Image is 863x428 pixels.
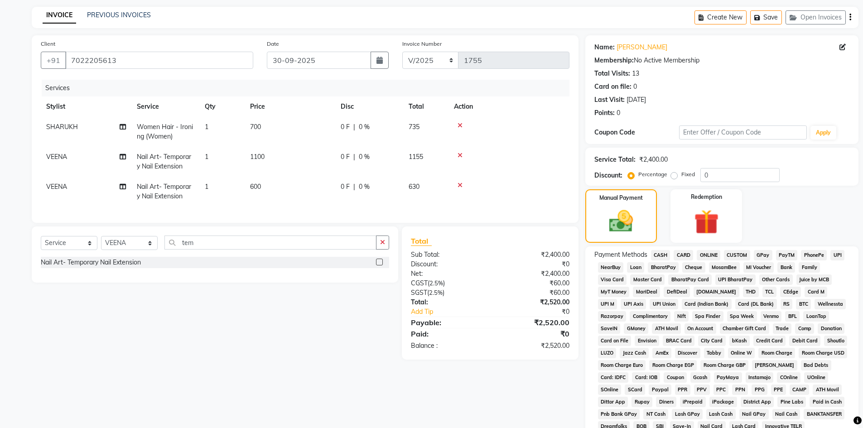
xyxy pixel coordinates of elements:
span: SaveIN [598,323,621,334]
span: Room Charge Euro [598,360,646,370]
label: Date [267,40,279,48]
span: ATH Movil [813,385,842,395]
span: Card M [805,287,827,297]
span: 0 % [359,122,370,132]
span: DefiDeal [664,287,690,297]
span: 1 [205,183,208,191]
span: Diners [656,397,676,407]
span: Family [799,262,820,273]
span: Bad Debts [801,360,831,370]
span: UPI BharatPay [715,274,756,285]
label: Fixed [681,170,695,178]
div: Total: [404,298,490,307]
label: Invoice Number [402,40,442,48]
div: Name: [594,43,615,52]
span: Credit Card [753,336,786,346]
span: Room Charge USD [799,348,847,358]
div: ₹0 [490,260,576,269]
span: 0 F [341,122,350,132]
span: LoanTap [803,311,829,322]
button: Open Invoices [786,10,846,24]
div: Card on file: [594,82,632,91]
span: PPV [694,385,710,395]
a: INVOICE [43,7,76,24]
span: Gcash [690,372,710,383]
span: GPay [754,250,772,260]
span: 700 [250,123,261,131]
span: SOnline [598,385,622,395]
span: COnline [777,372,800,383]
div: Service Total: [594,155,636,164]
span: PPN [732,385,748,395]
span: Pnb Bank GPay [598,409,640,419]
div: ₹0 [505,307,576,317]
span: Wellnessta [815,299,846,309]
span: Discover [675,348,700,358]
span: PhonePe [801,250,827,260]
div: [DATE] [627,95,646,105]
span: Complimentary [630,311,670,322]
span: Comp [795,323,814,334]
span: Trade [773,323,792,334]
span: BharatPay [648,262,679,273]
span: Online W [728,348,755,358]
div: ₹60.00 [490,288,576,298]
div: ₹2,520.00 [490,298,576,307]
span: Nift [674,311,689,322]
div: 0 [633,82,637,91]
span: CGST [411,279,428,287]
span: PayTM [776,250,798,260]
span: bKash [729,336,750,346]
span: Rupay [632,397,652,407]
span: Spa Finder [692,311,723,322]
span: RS [781,299,793,309]
div: ₹2,400.00 [639,155,668,164]
span: UOnline [804,372,828,383]
div: Services [42,80,576,96]
div: Last Visit: [594,95,625,105]
span: BANKTANSFER [804,409,844,419]
span: iPrepaid [680,397,706,407]
span: Razorpay [598,311,627,322]
span: MyT Money [598,287,630,297]
span: SHARUKH [46,123,78,131]
div: 0 [617,108,620,118]
span: Cheque [682,262,705,273]
span: LUZO [598,348,617,358]
span: Master Card [630,274,665,285]
span: 1 [205,123,208,131]
span: Card: IOB [632,372,660,383]
th: Disc [335,96,403,117]
span: MosamBee [709,262,740,273]
span: Debit Card [789,336,820,346]
img: _cash.svg [602,207,641,235]
span: 735 [409,123,419,131]
span: Lash Cash [706,409,736,419]
div: ₹2,520.00 [490,317,576,328]
a: [PERSON_NAME] [617,43,667,52]
div: ( ) [404,288,490,298]
span: Room Charge GBP [700,360,748,370]
span: PPE [771,385,786,395]
span: Shoutlo [824,336,847,346]
span: Jazz Cash [620,348,649,358]
span: Card (DL Bank) [735,299,777,309]
span: UPI [830,250,844,260]
label: Manual Payment [599,194,643,202]
span: | [353,122,355,132]
span: ONLINE [697,250,720,260]
div: ₹2,400.00 [490,250,576,260]
span: | [353,152,355,162]
th: Action [448,96,569,117]
span: Coupon [664,372,687,383]
button: Save [750,10,782,24]
span: UPI Union [650,299,678,309]
span: Instamojo [746,372,774,383]
th: Total [403,96,448,117]
span: 630 [409,183,419,191]
div: ₹2,400.00 [490,269,576,279]
span: On Account [685,323,716,334]
span: Nail Cash [772,409,800,419]
div: Nail Art- Temporary Nail Extension [41,258,141,267]
span: BRAC Card [663,336,694,346]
